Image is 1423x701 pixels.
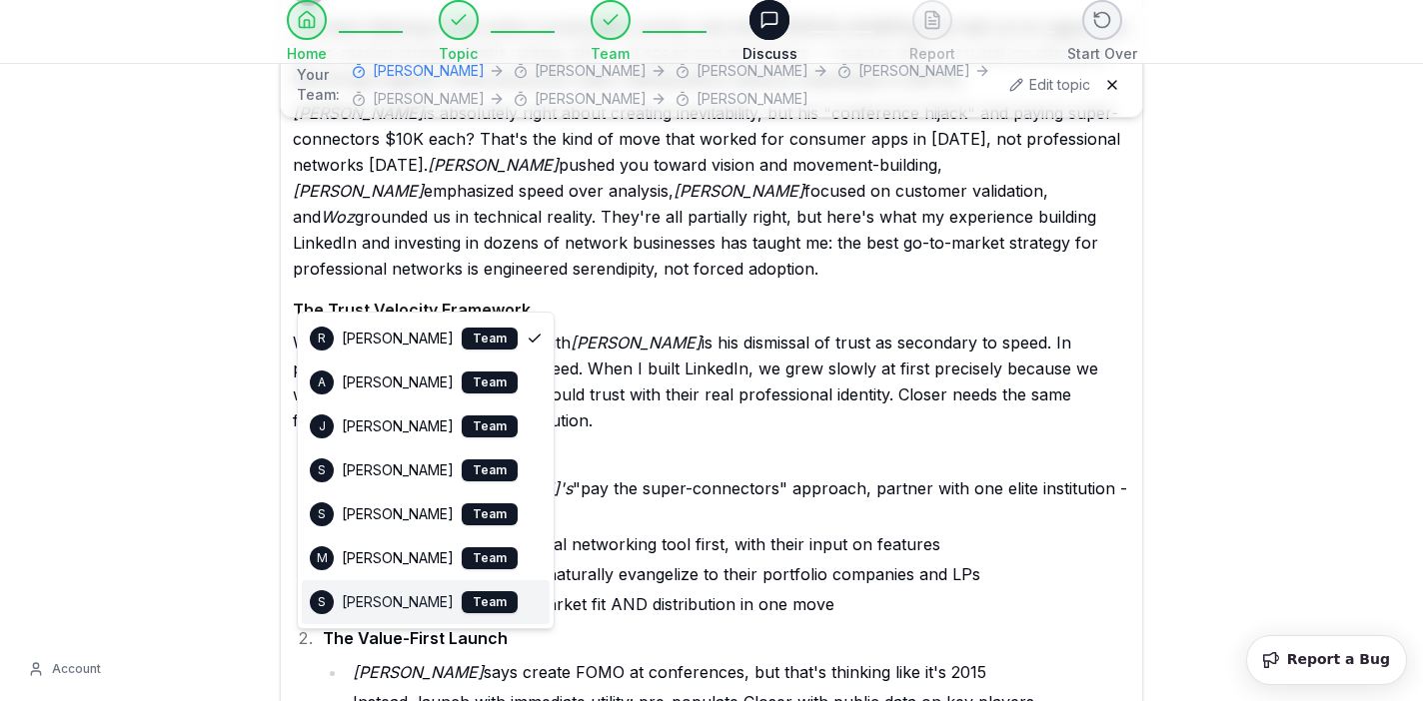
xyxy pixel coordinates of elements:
[342,548,454,568] span: [PERSON_NAME]
[462,547,518,569] div: Team
[310,458,334,482] div: S
[342,329,454,349] span: [PERSON_NAME]
[462,591,518,613] div: Team
[342,416,454,436] span: [PERSON_NAME]
[342,460,454,480] span: [PERSON_NAME]
[462,371,518,393] div: Team
[462,459,518,481] div: Team
[462,415,518,437] div: Team
[462,503,518,525] div: Team
[310,546,334,570] div: M
[310,502,334,526] div: S
[310,590,334,614] div: S
[342,592,454,612] span: [PERSON_NAME]
[310,414,334,438] div: J
[462,328,518,350] div: Team
[310,370,334,394] div: A
[342,504,454,524] span: [PERSON_NAME]
[310,327,334,350] div: R
[342,372,454,392] span: [PERSON_NAME]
